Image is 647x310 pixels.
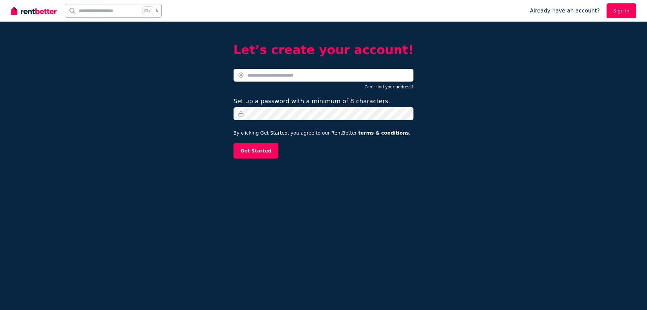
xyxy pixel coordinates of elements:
span: Already have an account? [530,7,600,15]
img: RentBetter [11,6,57,16]
label: Set up a password with a minimum of 8 characters. [234,96,390,106]
a: Sign In [607,3,636,18]
span: k [156,8,158,13]
button: Get Started [234,143,279,159]
h2: Let’s create your account! [234,43,414,57]
p: By clicking Get Started, you agree to our RentBetter . [234,130,414,136]
a: terms & conditions [358,130,409,136]
button: Can't find your address? [364,84,413,90]
span: Ctrl [143,6,153,15]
